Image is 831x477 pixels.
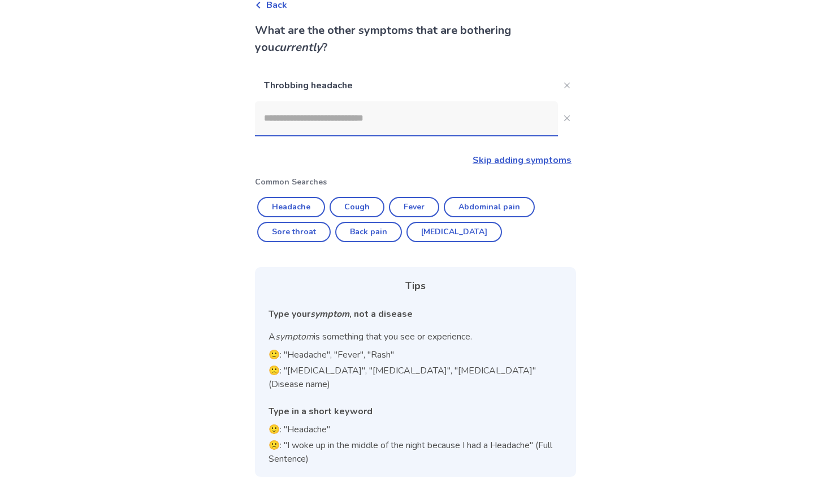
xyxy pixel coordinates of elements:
[257,222,331,242] button: Sore throat
[330,197,384,217] button: Cough
[558,76,576,94] button: Close
[269,405,562,418] div: Type in a short keyword
[269,439,562,466] p: 🙁: "I woke up in the middle of the night because I had a Headache" (Full Sentence)
[257,197,325,217] button: Headache
[275,330,314,343] i: symptom
[335,222,402,242] button: Back pain
[255,22,576,56] p: What are the other symptoms that are bothering you ?
[389,197,439,217] button: Fever
[558,109,576,127] button: Close
[473,154,572,166] a: Skip adding symptoms
[269,348,562,362] p: 🙂: "Headache", "Fever", "Rash"
[269,364,562,391] p: 🙁: "[MEDICAL_DATA]", "[MEDICAL_DATA]", "[MEDICAL_DATA]" (Disease name)
[255,101,558,135] input: Close
[269,330,562,343] p: A is something that you see or experience.
[269,423,562,436] p: 🙂: "Headache"
[406,222,502,242] button: [MEDICAL_DATA]
[269,278,562,294] div: Tips
[310,308,349,320] i: symptom
[255,70,558,101] p: Throbbing headache
[255,176,576,188] p: Common Searches
[274,40,322,55] i: currently
[269,307,562,321] div: Type your , not a disease
[444,197,535,217] button: Abdominal pain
